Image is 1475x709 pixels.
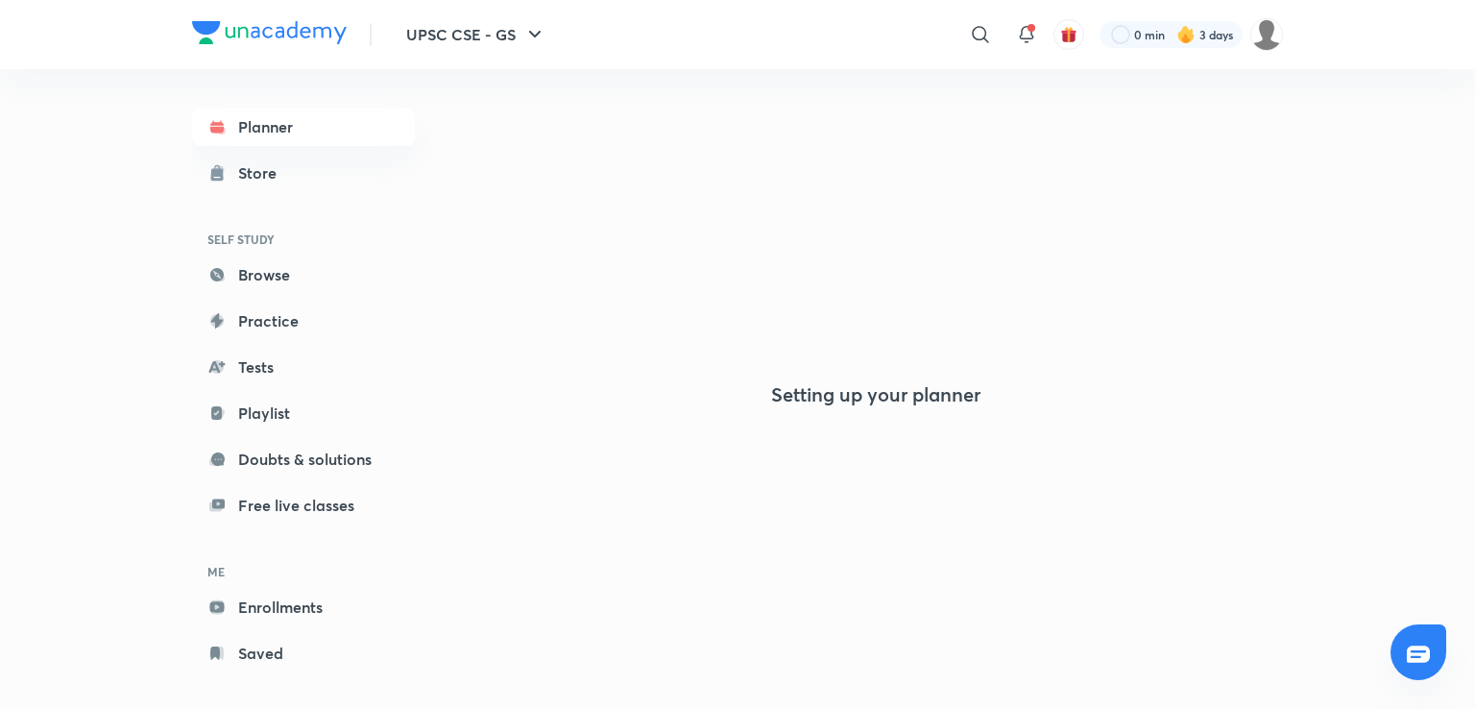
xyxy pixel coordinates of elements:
[192,223,415,256] h6: SELF STUDY
[395,15,558,54] button: UPSC CSE - GS
[192,555,415,588] h6: ME
[192,588,415,626] a: Enrollments
[192,21,347,44] img: Company Logo
[1176,25,1196,44] img: streak
[192,634,415,672] a: Saved
[1053,19,1084,50] button: avatar
[192,486,415,525] a: Free live classes
[1250,18,1283,51] img: Kiran Saini
[771,383,980,406] h4: Setting up your planner
[238,161,288,184] div: Store
[1060,26,1077,43] img: avatar
[192,394,415,432] a: Playlist
[192,21,347,49] a: Company Logo
[192,440,415,478] a: Doubts & solutions
[192,302,415,340] a: Practice
[192,256,415,294] a: Browse
[192,348,415,386] a: Tests
[192,154,415,192] a: Store
[192,108,415,146] a: Planner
